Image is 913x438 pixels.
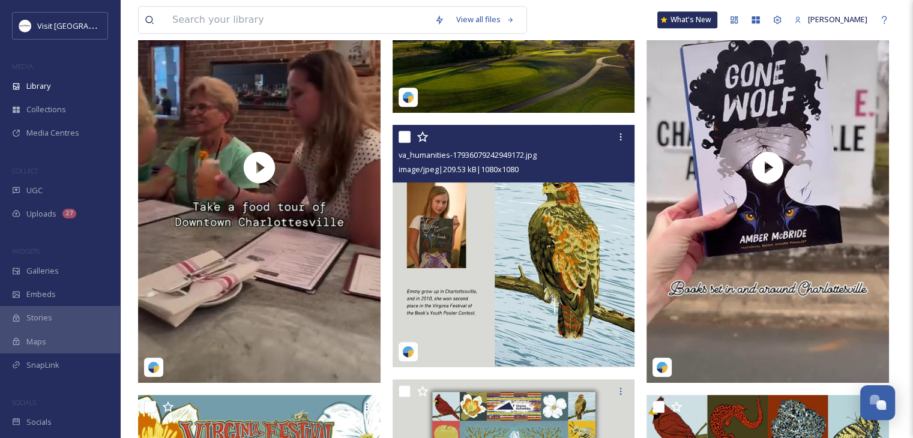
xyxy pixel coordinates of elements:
[12,62,33,71] span: MEDIA
[26,127,79,139] span: Media Centres
[26,289,56,300] span: Embeds
[450,8,520,31] a: View all files
[26,336,46,347] span: Maps
[26,312,52,323] span: Stories
[399,164,519,175] span: image/jpeg | 209.53 kB | 1080 x 1080
[860,385,895,420] button: Open Chat
[26,208,56,220] span: Uploads
[399,149,537,160] span: va_humanities-17936079242949172.jpg
[37,20,130,31] span: Visit [GEOGRAPHIC_DATA]
[26,265,59,277] span: Galleries
[62,209,76,218] div: 27
[393,125,635,367] img: va_humanities-17936079242949172.jpg
[26,185,43,196] span: UGC
[12,166,38,175] span: COLLECT
[656,361,668,373] img: snapsea-logo.png
[788,8,873,31] a: [PERSON_NAME]
[26,416,52,428] span: Socials
[12,247,40,256] span: WIDGETS
[808,14,867,25] span: [PERSON_NAME]
[148,361,160,373] img: snapsea-logo.png
[12,398,36,407] span: SOCIALS
[166,7,429,33] input: Search your library
[402,346,414,358] img: snapsea-logo.png
[26,104,66,115] span: Collections
[657,11,717,28] a: What's New
[26,359,59,371] span: SnapLink
[19,20,31,32] img: Circle%20Logo.png
[402,91,414,103] img: snapsea-logo.png
[26,80,50,92] span: Library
